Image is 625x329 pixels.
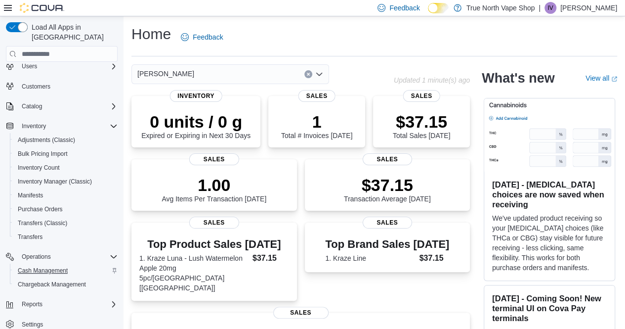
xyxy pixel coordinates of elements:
[28,22,118,42] span: Load All Apps in [GEOGRAPHIC_DATA]
[419,252,449,264] dd: $37.15
[14,148,72,160] a: Bulk Pricing Import
[137,68,194,80] span: [PERSON_NAME]
[18,100,46,112] button: Catalog
[18,205,63,213] span: Purchase Orders
[428,3,449,13] input: Dark Mode
[22,122,46,130] span: Inventory
[18,219,67,227] span: Transfers (Classic)
[177,27,227,47] a: Feedback
[18,267,68,275] span: Cash Management
[10,216,122,230] button: Transfers (Classic)
[2,297,122,311] button: Reports
[141,112,250,140] div: Expired or Expiring in Next 30 Days
[139,238,289,250] h3: Top Product Sales [DATE]
[393,112,450,140] div: Total Sales [DATE]
[18,81,54,93] a: Customers
[18,233,42,241] span: Transfers
[403,90,440,102] span: Sales
[281,112,352,140] div: Total # Invoices [DATE]
[189,153,239,165] span: Sales
[363,153,412,165] span: Sales
[10,230,122,244] button: Transfers
[22,83,50,91] span: Customers
[492,213,607,273] p: We've updated product receiving so your [MEDICAL_DATA] choices (like THCa or CBG) stay visible fo...
[10,278,122,291] button: Chargeback Management
[2,99,122,113] button: Catalog
[18,136,75,144] span: Adjustments (Classic)
[14,279,90,290] a: Chargeback Management
[14,217,71,229] a: Transfers (Classic)
[18,191,43,199] span: Manifests
[482,70,554,86] h2: What's new
[2,119,122,133] button: Inventory
[2,59,122,73] button: Users
[389,3,419,13] span: Feedback
[544,2,556,14] div: Isabella Vape
[585,74,617,82] a: View allExternal link
[18,251,118,263] span: Operations
[14,231,46,243] a: Transfers
[2,250,122,264] button: Operations
[14,203,118,215] span: Purchase Orders
[298,90,335,102] span: Sales
[10,188,122,202] button: Manifests
[141,112,250,132] p: 0 units / 0 g
[393,112,450,132] p: $37.15
[325,238,449,250] h3: Top Brand Sales [DATE]
[14,217,118,229] span: Transfers (Classic)
[252,252,289,264] dd: $37.15
[18,164,60,172] span: Inventory Count
[547,2,553,14] span: IV
[304,70,312,78] button: Clear input
[14,189,47,201] a: Manifests
[18,298,46,310] button: Reports
[492,180,607,209] h3: [DATE] - [MEDICAL_DATA] choices are now saved when receiving
[22,62,37,70] span: Users
[18,80,118,93] span: Customers
[18,60,41,72] button: Users
[325,253,415,263] dt: 1. Kraze Line
[14,279,118,290] span: Chargeback Management
[10,133,122,147] button: Adjustments (Classic)
[281,112,352,132] p: 1
[18,100,118,112] span: Catalog
[14,162,64,174] a: Inventory Count
[22,300,42,308] span: Reports
[10,161,122,175] button: Inventory Count
[139,253,249,293] dt: 1. Kraze Luna - Lush Watermelon Apple 20mg 5pc/[GEOGRAPHIC_DATA] [[GEOGRAPHIC_DATA]]
[18,298,118,310] span: Reports
[539,2,541,14] p: |
[363,217,412,229] span: Sales
[20,3,64,13] img: Cova
[22,253,51,261] span: Operations
[344,175,431,203] div: Transaction Average [DATE]
[14,265,118,277] span: Cash Management
[14,148,118,160] span: Bulk Pricing Import
[18,150,68,158] span: Bulk Pricing Import
[193,32,223,42] span: Feedback
[18,281,86,288] span: Chargeback Management
[14,162,118,174] span: Inventory Count
[18,60,118,72] span: Users
[611,76,617,82] svg: External link
[14,134,79,146] a: Adjustments (Classic)
[273,307,329,319] span: Sales
[22,102,42,110] span: Catalog
[14,176,96,188] a: Inventory Manager (Classic)
[560,2,617,14] p: [PERSON_NAME]
[162,175,266,203] div: Avg Items Per Transaction [DATE]
[189,217,239,229] span: Sales
[466,2,535,14] p: True North Vape Shop
[169,90,222,102] span: Inventory
[14,176,118,188] span: Inventory Manager (Classic)
[10,147,122,161] button: Bulk Pricing Import
[10,264,122,278] button: Cash Management
[492,293,607,323] h3: [DATE] - Coming Soon! New terminal UI on Cova Pay terminals
[10,202,122,216] button: Purchase Orders
[344,175,431,195] p: $37.15
[18,120,50,132] button: Inventory
[14,134,118,146] span: Adjustments (Classic)
[394,76,470,84] p: Updated 1 minute(s) ago
[14,231,118,243] span: Transfers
